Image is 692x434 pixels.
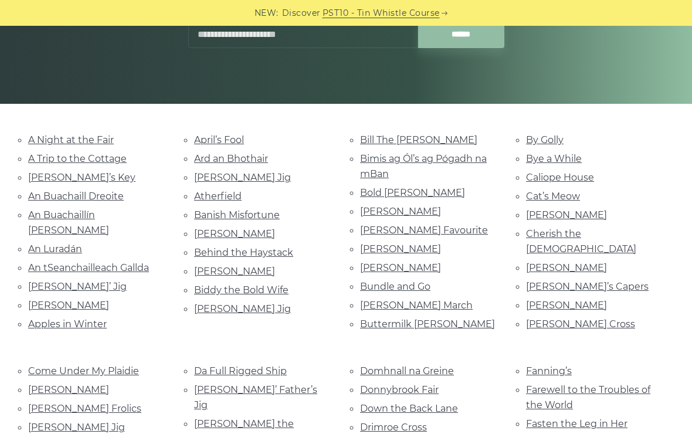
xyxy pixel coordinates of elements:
[194,172,291,183] a: [PERSON_NAME] Jig
[194,384,317,411] a: [PERSON_NAME]’ Father’s Jig
[194,365,287,377] a: Da Full Rigged Ship
[28,262,149,273] a: An tSeanchailleach Gallda
[360,300,473,311] a: [PERSON_NAME] March
[526,172,594,183] a: Caliope House
[360,403,458,414] a: Down the Back Lane
[323,6,440,20] a: PST10 - Tin Whistle Course
[526,191,580,202] a: Cat’s Meow
[526,228,636,255] a: Cherish the [DEMOGRAPHIC_DATA]
[194,134,244,145] a: April’s Fool
[28,281,127,292] a: [PERSON_NAME]’ Jig
[28,243,82,255] a: An Luradán
[360,153,487,179] a: Bimis ag Ól’s ag Pógadh na mBan
[360,134,477,145] a: Bill The [PERSON_NAME]
[360,422,427,433] a: Drimroe Cross
[526,365,572,377] a: Fanning’s
[28,134,114,145] a: A Night at the Fair
[194,284,289,296] a: Biddy the Bold Wife
[194,191,242,202] a: Atherfield
[28,422,125,433] a: [PERSON_NAME] Jig
[28,300,109,311] a: [PERSON_NAME]
[28,403,141,414] a: [PERSON_NAME] Frolics
[526,262,607,273] a: [PERSON_NAME]
[28,384,109,395] a: [PERSON_NAME]
[255,6,279,20] span: NEW:
[28,209,109,236] a: An Buachaillín [PERSON_NAME]
[526,153,582,164] a: Bye a While
[194,266,275,277] a: [PERSON_NAME]
[526,281,649,292] a: [PERSON_NAME]’s Capers
[194,153,268,164] a: Ard an Bhothair
[526,209,607,221] a: [PERSON_NAME]
[194,209,280,221] a: Banish Misfortune
[194,303,291,314] a: [PERSON_NAME] Jig
[360,187,465,198] a: Bold [PERSON_NAME]
[360,243,441,255] a: [PERSON_NAME]
[360,384,439,395] a: Donnybrook Fair
[194,247,293,258] a: Behind the Haystack
[28,172,135,183] a: [PERSON_NAME]’s Key
[360,318,495,330] a: Buttermilk [PERSON_NAME]
[28,153,127,164] a: A Trip to the Cottage
[282,6,321,20] span: Discover
[526,300,607,311] a: [PERSON_NAME]
[360,281,430,292] a: Bundle and Go
[360,262,441,273] a: [PERSON_NAME]
[360,365,454,377] a: Domhnall na Greine
[360,225,488,236] a: [PERSON_NAME] Favourite
[28,318,107,330] a: Apples in Winter
[526,134,564,145] a: By Golly
[194,228,275,239] a: [PERSON_NAME]
[28,365,139,377] a: Come Under My Plaidie
[526,318,635,330] a: [PERSON_NAME] Cross
[28,191,124,202] a: An Buachaill Dreoite
[526,418,627,429] a: Fasten the Leg in Her
[526,384,650,411] a: Farewell to the Troubles of the World
[360,206,441,217] a: [PERSON_NAME]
